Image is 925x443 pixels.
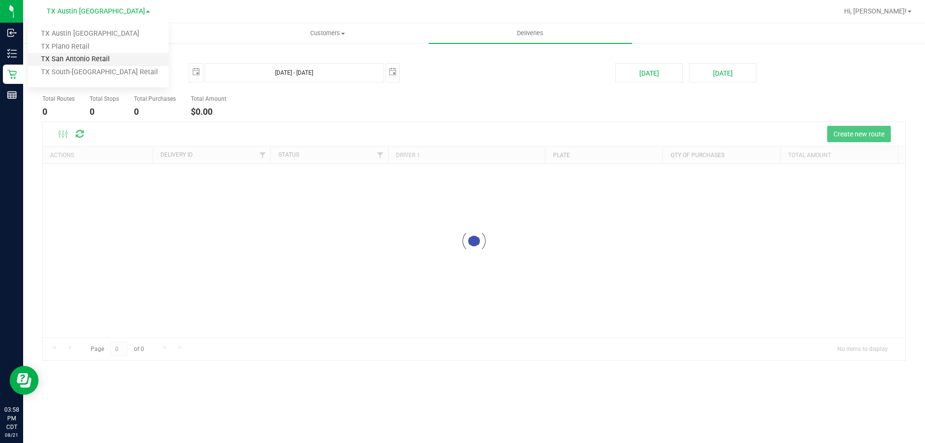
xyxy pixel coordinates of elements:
[4,431,19,439] p: 08/21
[429,23,632,43] a: Deliveries
[42,107,75,117] h4: 0
[7,90,17,100] inline-svg: Reports
[504,29,556,38] span: Deliveries
[191,107,226,117] h4: $0.00
[226,23,429,43] a: Customers
[28,27,169,40] a: TX Austin [GEOGRAPHIC_DATA]
[191,96,226,102] h5: Total Amount
[7,49,17,58] inline-svg: Inventory
[42,96,75,102] h5: Total Routes
[28,40,169,54] a: TX Plano Retail
[10,366,39,395] iframe: Resource center
[90,107,119,117] h4: 0
[134,96,176,102] h5: Total Purchases
[7,28,17,38] inline-svg: Inbound
[134,107,176,117] h4: 0
[28,66,169,79] a: TX South-[GEOGRAPHIC_DATA] Retail
[23,23,226,43] a: Purchases
[28,53,169,66] a: TX San Antonio Retail
[615,63,683,82] button: [DATE]
[4,405,19,431] p: 03:58 PM CDT
[7,69,17,79] inline-svg: Retail
[689,63,756,82] button: [DATE]
[386,64,399,81] span: select
[189,64,203,81] span: select
[226,29,428,38] span: Customers
[90,96,119,102] h5: Total Stops
[47,7,145,15] span: TX Austin [GEOGRAPHIC_DATA]
[844,7,907,15] span: Hi, [PERSON_NAME]!
[24,29,225,38] span: Purchases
